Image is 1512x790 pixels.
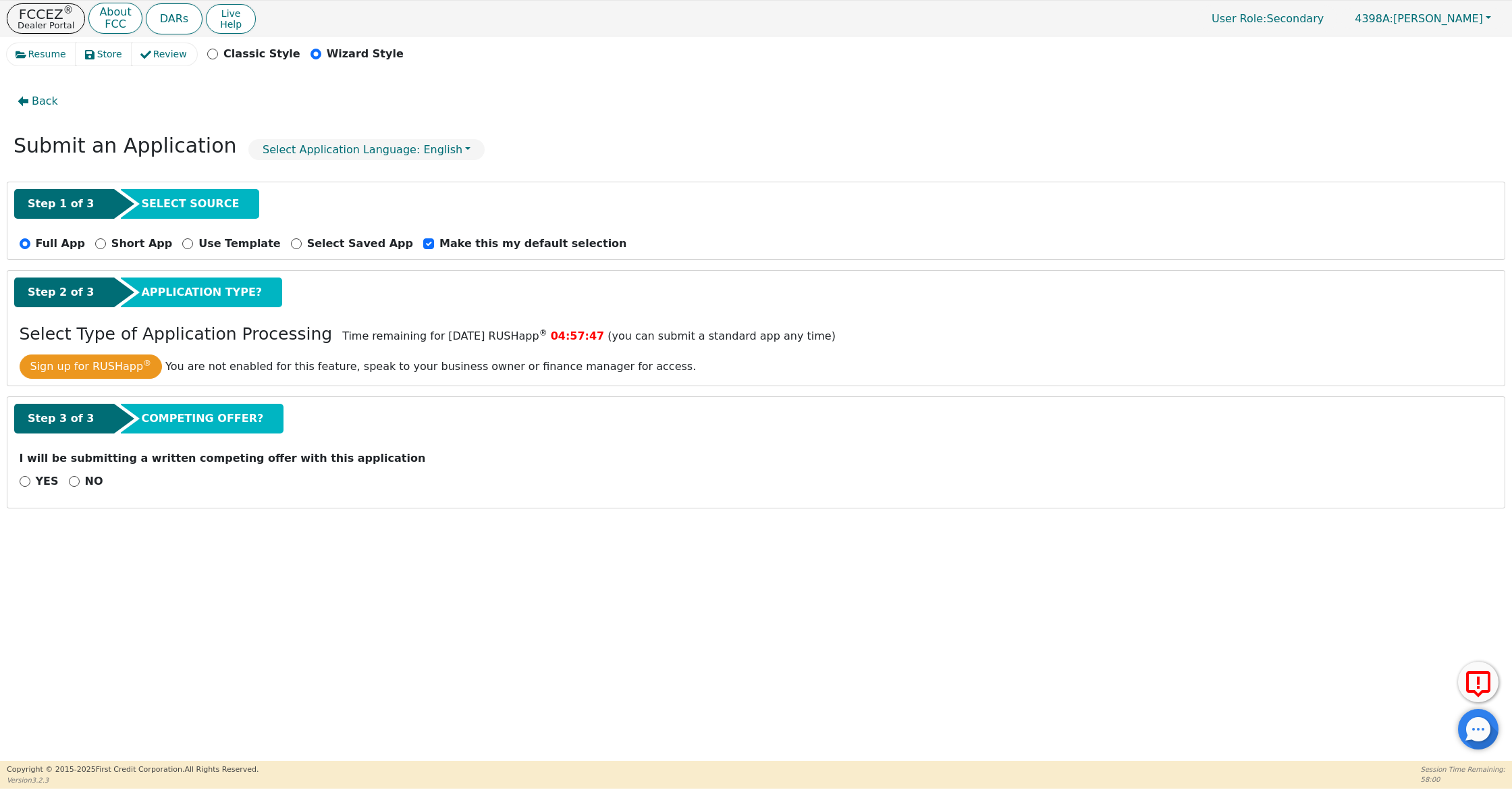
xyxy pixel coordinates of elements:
p: Copyright © 2015- 2025 First Credit Corporation. [7,764,259,776]
p: 58:00 [1421,774,1505,785]
a: User Role:Secondary [1198,5,1337,32]
p: YES [36,473,59,490]
p: Use Template [198,236,280,252]
p: NO [85,473,103,490]
span: You are not enabled for this feature, speak to your business owner or finance manager for access. [165,360,696,373]
button: 4398A:[PERSON_NAME] [1341,8,1505,29]
span: All Rights Reserved. [184,765,259,774]
sup: ® [63,4,74,16]
span: Help [220,19,242,30]
button: Back [7,86,69,117]
span: Back [32,93,58,109]
span: 4398A: [1355,12,1393,25]
span: APPLICATION TYPE? [141,284,262,300]
span: Store [97,47,122,61]
p: FCC [99,19,131,30]
span: Resume [28,47,66,61]
span: SELECT SOURCE [141,196,239,212]
span: [PERSON_NAME] [1355,12,1483,25]
p: Session Time Remaining: [1421,764,1505,774]
span: Step 3 of 3 [28,411,94,427]
span: Sign up for RUSHapp [30,360,152,373]
span: Step 1 of 3 [28,196,94,212]
span: User Role : [1212,12,1266,25]
sup: ® [143,359,151,368]
p: Dealer Portal [18,21,74,30]
p: Classic Style [223,46,300,62]
span: (you can submit a standard app any time) [607,330,836,342]
span: Review [153,47,187,61]
p: Select Saved App [307,236,413,252]
span: COMPETING OFFER? [141,411,263,427]
button: Select Application Language: English [248,139,485,160]
p: I will be submitting a written competing offer with this application [20,450,1493,467]
button: Store [76,43,132,65]
p: Full App [36,236,85,252]
button: Resume [7,43,76,65]
p: Wizard Style [327,46,404,62]
span: 04:57:47 [551,330,605,342]
p: Version 3.2.3 [7,775,259,785]
p: About [99,7,131,18]
p: Short App [111,236,172,252]
span: Step 2 of 3 [28,284,94,300]
button: FCCEZ®Dealer Portal [7,3,85,34]
button: AboutFCC [88,3,142,34]
button: Sign up for RUSHapp® [20,354,163,379]
button: DARs [146,3,202,34]
p: Make this my default selection [439,236,627,252]
button: Review [132,43,197,65]
span: Live [220,8,242,19]
p: Secondary [1198,5,1337,32]
h2: Submit an Application [13,134,237,158]
sup: ® [539,328,547,338]
button: Report Error to FCC [1458,662,1498,702]
h3: Select Type of Application Processing [20,324,333,344]
p: FCCEZ [18,7,74,21]
span: Time remaining for [DATE] RUSHapp [342,330,547,342]
button: LiveHelp [206,4,256,34]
